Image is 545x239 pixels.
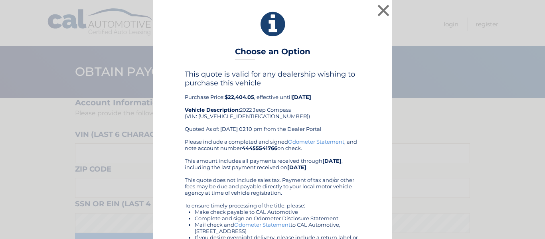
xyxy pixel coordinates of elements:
[235,47,310,61] h3: Choose an Option
[287,164,306,170] b: [DATE]
[242,145,277,151] b: 44455541766
[195,215,360,221] li: Complete and sign an Odometer Disclosure Statement
[185,70,360,138] div: Purchase Price: , effective until 2022 Jeep Compass (VIN: [US_VEHICLE_IDENTIFICATION_NUMBER]) Quo...
[292,94,311,100] b: [DATE]
[322,158,342,164] b: [DATE]
[185,70,360,87] h4: This quote is valid for any dealership wishing to purchase this vehicle
[288,138,344,145] a: Odometer Statement
[375,2,391,18] button: ×
[195,221,360,234] li: Mail check and to CAL Automotive, [STREET_ADDRESS]
[185,107,240,113] strong: Vehicle Description:
[195,209,360,215] li: Make check payable to CAL Automotive
[225,94,254,100] b: $22,404.05
[234,221,290,228] a: Odometer Statement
